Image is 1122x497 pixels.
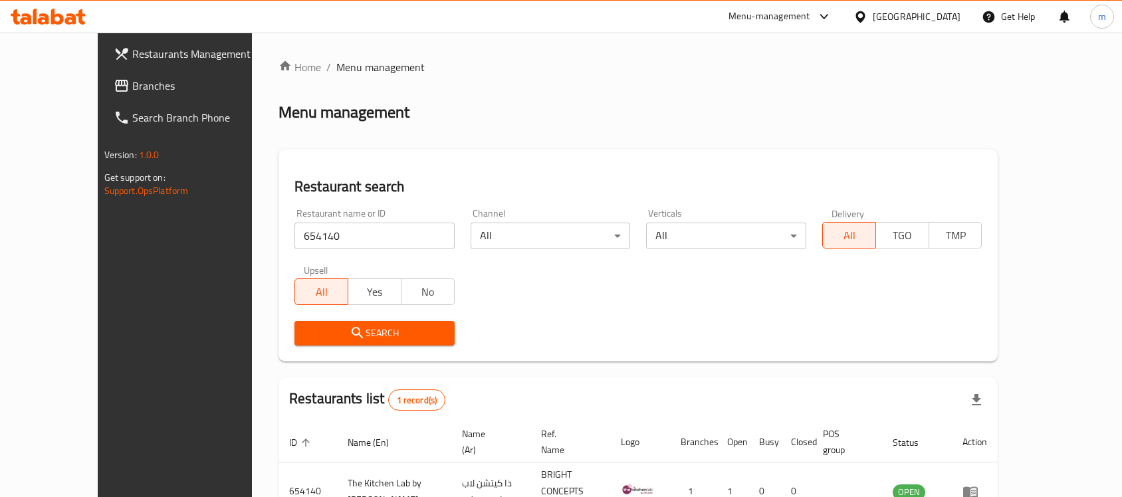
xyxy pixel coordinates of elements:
th: Busy [748,422,780,462]
span: Search [305,325,444,342]
a: Support.OpsPlatform [104,182,189,199]
span: Get support on: [104,169,166,186]
span: Name (En) [348,435,406,450]
span: No [407,282,449,302]
button: Yes [348,278,401,305]
span: Search Branch Phone [132,110,275,126]
button: All [294,278,348,305]
span: TMP [935,226,977,245]
div: Menu-management [729,9,810,25]
a: Home [279,59,321,75]
span: Branches [132,78,275,94]
button: TGO [875,222,929,248]
div: Total records count [388,389,446,411]
span: Yes [354,282,396,302]
a: Search Branch Phone [103,102,285,134]
span: TGO [881,226,924,245]
div: Export file [960,384,992,416]
a: Restaurants Management [103,38,285,70]
span: Status [893,435,936,450]
button: Search [294,321,455,346]
th: Branches [670,422,717,462]
button: No [401,278,455,305]
span: m [1098,9,1106,24]
input: Search for restaurant name or ID.. [294,223,455,249]
span: Ref. Name [541,426,594,458]
th: Open [717,422,748,462]
button: All [822,222,876,248]
th: Action [952,422,998,462]
span: All [828,226,871,245]
nav: breadcrumb [279,59,998,75]
label: Delivery [832,209,865,218]
a: Branches [103,70,285,102]
th: Logo [610,422,670,462]
span: Name (Ar) [462,426,514,458]
div: All [471,223,631,249]
th: Closed [780,422,812,462]
h2: Restaurants list [289,389,445,411]
span: ID [289,435,314,450]
h2: Menu management [279,102,409,123]
label: Upsell [304,265,328,274]
li: / [326,59,331,75]
span: Menu management [336,59,425,75]
div: [GEOGRAPHIC_DATA] [873,9,960,24]
span: All [300,282,343,302]
div: All [646,223,806,249]
h2: Restaurant search [294,177,982,197]
button: TMP [929,222,982,248]
span: Version: [104,146,137,163]
span: Restaurants Management [132,46,275,62]
span: 1.0.0 [139,146,160,163]
span: POS group [823,426,866,458]
span: 1 record(s) [389,394,445,407]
